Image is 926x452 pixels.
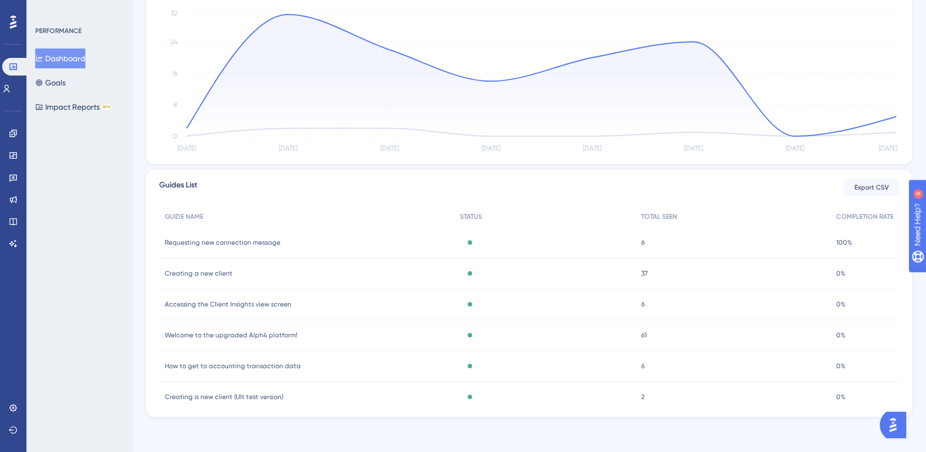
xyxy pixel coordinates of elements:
tspan: 8 [174,101,177,109]
tspan: [DATE] [583,144,602,152]
tspan: [DATE] [177,144,196,152]
button: Dashboard [35,49,85,68]
span: 0% [836,362,846,370]
tspan: [DATE] [879,144,897,152]
tspan: [DATE] [481,144,500,152]
button: Goals [35,73,66,93]
span: COMPLETION RATE [836,212,893,221]
button: Export CSV [844,179,899,196]
span: Requesting new connection message [165,238,280,247]
span: GUIDE NAME [165,212,203,221]
tspan: 24 [170,38,177,46]
span: 0% [836,269,846,278]
tspan: [DATE] [279,144,297,152]
div: 4 [77,6,80,14]
span: How to get to accounting transaction data [165,362,301,370]
span: 100% [836,238,852,247]
tspan: 16 [172,69,177,77]
span: STATUS [460,212,482,221]
span: Need Help? [26,3,69,16]
span: Welcome to the upgraded Alph4 platform! [165,331,297,340]
tspan: [DATE] [786,144,804,152]
tspan: 32 [171,9,177,17]
span: Creating a new client (Ult test version) [165,392,283,401]
span: 6 [641,238,645,247]
span: 0% [836,331,846,340]
span: 0% [836,392,846,401]
tspan: 0 [173,132,177,140]
span: 6 [641,362,645,370]
tspan: [DATE] [380,144,399,152]
div: BETA [102,104,112,110]
span: 37 [641,269,648,278]
tspan: [DATE] [684,144,703,152]
span: 61 [641,331,647,340]
button: Impact ReportsBETA [35,97,112,117]
span: Export CSV [854,183,889,192]
span: Guides List [159,179,197,197]
iframe: UserGuiding AI Assistant Launcher [880,408,913,442]
span: TOTAL SEEN [641,212,677,221]
span: Creating a new client [165,269,232,278]
span: 0% [836,300,846,309]
span: Accessing the Client Insights view screen [165,300,291,309]
div: PERFORMANCE [35,26,82,35]
span: 2 [641,392,645,401]
span: 6 [641,300,645,309]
